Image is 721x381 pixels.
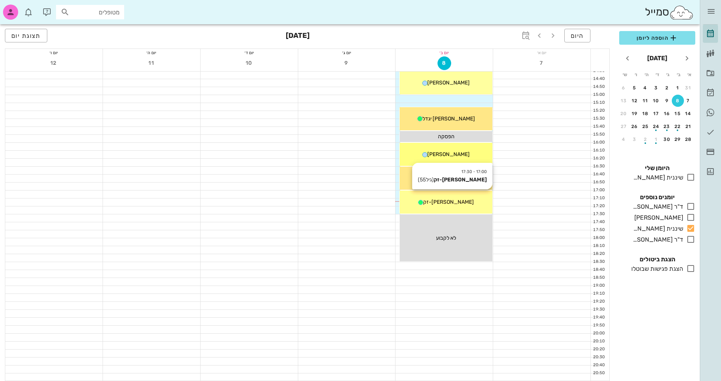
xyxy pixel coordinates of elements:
div: 20:30 [591,354,606,361]
div: 21 [682,124,695,129]
div: 16:20 [591,155,606,162]
div: 22 [672,124,684,129]
div: 18:30 [591,259,606,265]
span: 12 [47,60,61,66]
div: 10 [650,98,662,103]
button: חודש שעבר [680,52,694,65]
span: 9 [340,60,353,66]
h3: [DATE] [286,29,310,44]
img: SmileCloud logo [669,5,694,20]
h4: הצגת ביטולים [619,255,695,264]
div: יום ג׳ [298,49,396,56]
div: 18 [639,111,651,116]
div: 20:10 [591,338,606,345]
button: 20 [618,108,630,120]
th: ה׳ [642,68,651,81]
button: 19 [629,108,641,120]
div: 18:50 [591,275,606,281]
div: 16:40 [591,171,606,178]
div: 28 [682,137,695,142]
button: 1 [672,82,684,94]
span: הוספה ליומן [625,33,689,42]
div: 14 [682,111,695,116]
div: 2 [639,137,651,142]
button: 8 [672,95,684,107]
button: 28 [682,133,695,145]
div: 31 [682,85,695,91]
span: לא לקבוע [436,235,456,241]
span: [PERSON_NAME] [427,151,470,158]
button: 30 [661,133,673,145]
div: 3 [650,85,662,91]
button: 3 [629,133,641,145]
div: יום ב׳ [396,49,493,56]
div: 23 [661,124,673,129]
span: 10 [242,60,256,66]
div: 1 [650,137,662,142]
div: 12 [629,98,641,103]
div: 17:00 [591,187,606,194]
span: [PERSON_NAME]-זק [423,199,474,205]
div: 20:00 [591,330,606,337]
div: יום ד׳ [201,49,298,56]
div: 16 [661,111,673,116]
div: 18:10 [591,243,606,249]
button: 26 [629,120,641,133]
button: 7 [682,95,695,107]
div: 20:40 [591,362,606,369]
div: 15:50 [591,131,606,138]
div: ד"ר [PERSON_NAME] [630,235,683,244]
div: 19:30 [591,306,606,313]
div: 14:40 [591,76,606,82]
span: 11 [145,60,158,66]
button: 17 [650,108,662,120]
div: 9 [661,98,673,103]
button: 15 [672,108,684,120]
button: 8 [438,56,451,70]
div: 15:00 [591,92,606,98]
div: 6 [618,85,630,91]
div: 30 [661,137,673,142]
button: 9 [340,56,353,70]
div: 24 [650,124,662,129]
button: 2 [661,82,673,94]
th: ב׳ [674,68,684,81]
div: 16:10 [591,147,606,154]
div: יום ה׳ [103,49,200,56]
button: 4 [618,133,630,145]
div: 16:50 [591,179,606,186]
th: ד׳ [652,68,662,81]
button: 23 [661,120,673,133]
div: [PERSON_NAME] [631,213,683,222]
div: שיננית [PERSON_NAME] [630,173,683,182]
button: 1 [650,133,662,145]
button: 9 [661,95,673,107]
div: 7 [682,98,695,103]
th: ש׳ [620,68,630,81]
div: יום א׳ [493,49,590,56]
div: 17:20 [591,203,606,209]
div: 20:20 [591,346,606,353]
div: 5 [629,85,641,91]
div: 15:10 [591,100,606,106]
button: 13 [618,95,630,107]
th: א׳ [685,68,695,81]
th: ו׳ [631,68,640,81]
button: חודש הבא [621,52,634,65]
div: 8 [672,98,684,103]
div: 19:40 [591,314,606,321]
button: 5 [629,82,641,94]
div: 20 [618,111,630,116]
div: יום ו׳ [5,49,103,56]
div: 19:20 [591,298,606,305]
div: 14:50 [591,84,606,90]
h4: היומן שלי [619,164,695,173]
div: 11 [639,98,651,103]
button: 3 [650,82,662,94]
button: 4 [639,82,651,94]
button: [DATE] [644,51,670,66]
span: 8 [438,60,451,66]
span: תג [22,6,27,11]
button: 31 [682,82,695,94]
button: 21 [682,120,695,133]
